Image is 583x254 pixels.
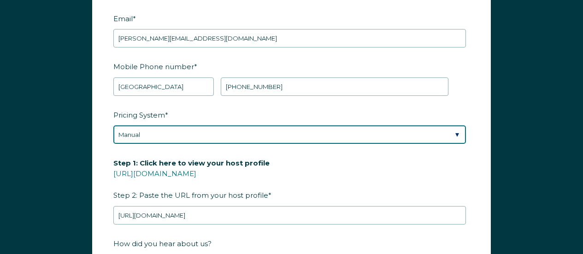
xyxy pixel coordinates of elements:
span: Step 2: Paste the URL from your host profile [113,156,270,202]
span: Step 1: Click here to view your host profile [113,156,270,170]
span: Mobile Phone number [113,59,194,74]
input: airbnb.com/users/show/12345 [113,206,466,224]
span: Email [113,12,133,26]
span: How did you hear about us? [113,236,212,251]
span: Pricing System [113,108,165,122]
a: [URL][DOMAIN_NAME] [113,169,196,178]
